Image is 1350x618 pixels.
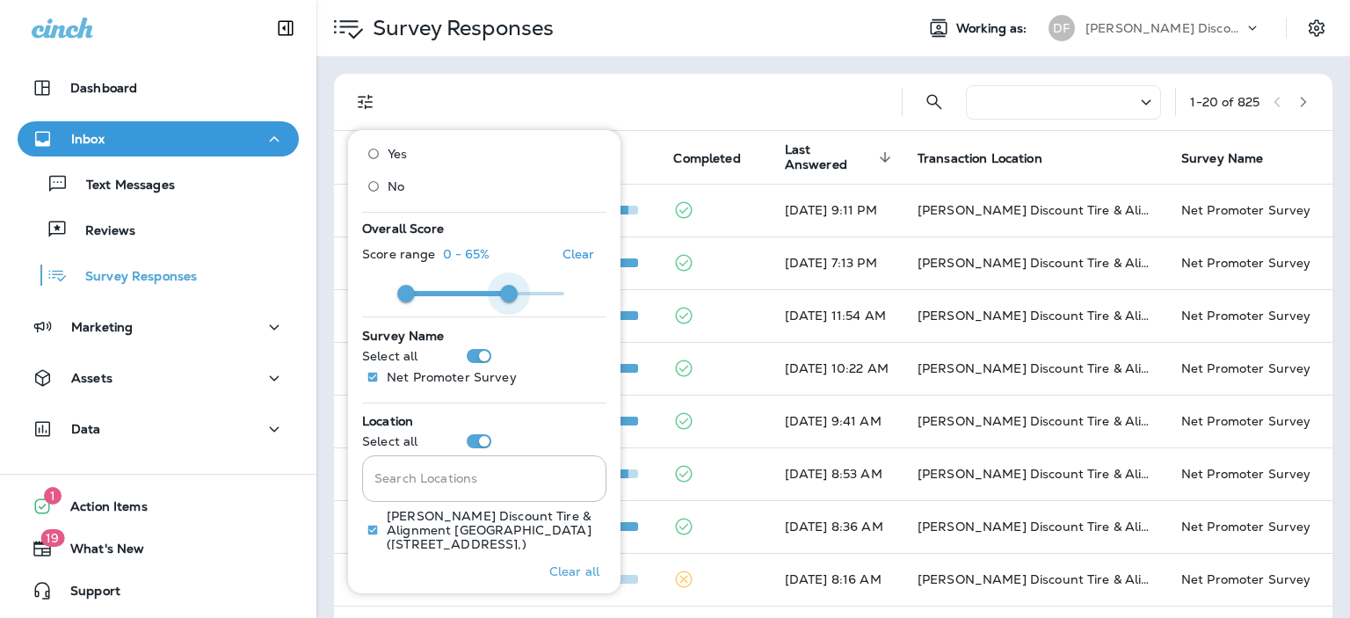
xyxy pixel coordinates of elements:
span: Action Items [53,499,148,520]
td: Net Promoter Survey [1167,500,1332,553]
button: Inbox [18,121,299,156]
p: Survey Responses [366,15,554,41]
button: Settings [1301,12,1332,44]
td: [PERSON_NAME] Discount Tire & Alignment [GEOGRAPHIC_DATA] ([STREET_ADDRESS]) [904,553,1167,606]
p: [PERSON_NAME] Discount Tire & Alignment [GEOGRAPHIC_DATA] ([STREET_ADDRESS],) [387,509,592,551]
span: Survey Name [362,328,445,344]
p: Marketing [71,320,133,334]
span: No [388,179,404,193]
p: [PERSON_NAME] Discount Tire & Alignment [1085,21,1244,35]
span: Transaction Location [918,151,1042,166]
p: Assets [71,371,112,385]
span: Last Answered [785,142,896,172]
button: Filters [348,84,383,120]
td: Net Promoter Survey [1167,447,1332,500]
td: Net Promoter Survey [1167,289,1332,342]
button: Support [18,573,299,608]
td: [DATE] 9:11 PM [771,184,904,236]
span: Working as: [956,21,1031,36]
p: Survey Responses [68,269,197,286]
div: 1 - 20 of 825 [1190,95,1259,109]
p: Data [71,422,101,436]
td: [DATE] 8:16 AM [771,553,904,606]
td: Net Promoter Survey [1167,342,1332,395]
div: DF [1049,15,1075,41]
span: Location [362,413,413,429]
span: Support [53,584,120,605]
td: [DATE] 7:13 PM [771,236,904,289]
button: Survey Responses [18,257,299,294]
td: Net Promoter Survey [1167,236,1332,289]
span: 19 [40,529,64,547]
button: Clear all [542,549,606,593]
td: [PERSON_NAME] [334,500,492,553]
td: Net Promoter Survey [1167,184,1332,236]
td: Net Promoter Survey [1167,395,1332,447]
td: [PERSON_NAME] [334,289,492,342]
p: Net Promoter Survey [387,370,517,384]
p: Inbox [71,132,105,146]
td: [DATE] 9:41 AM [771,395,904,447]
td: [PERSON_NAME] [334,236,492,289]
td: [PERSON_NAME] Discount Tire & Alignment [PERSON_NAME] ([STREET_ADDRESS]) [904,500,1167,553]
td: [DATE] 8:53 AM [771,447,904,500]
span: Overall Score [362,221,444,236]
td: Net Promoter Survey [1167,553,1332,606]
td: [DATE] 10:22 AM [771,342,904,395]
button: Assets [18,360,299,396]
td: [PERSON_NAME] [334,447,492,500]
td: Unknown Customer [334,553,492,606]
td: [PERSON_NAME] [334,184,492,236]
p: Text Messages [69,178,175,194]
td: [DATE] 11:54 AM [771,289,904,342]
span: Transaction Location [918,150,1065,166]
td: [PERSON_NAME] Discount Tire & Alignment [GEOGRAPHIC_DATA] ([STREET_ADDRESS]) [904,395,1167,447]
span: Survey Name [1181,150,1287,166]
button: Dashboard [18,70,299,105]
span: Completed [673,151,740,166]
p: Select all [362,349,417,363]
p: Reviews [68,223,135,240]
button: Marketing [18,309,299,345]
button: Collapse Sidebar [261,11,310,46]
div: Filters [348,120,621,593]
td: [PERSON_NAME] Discount Tire & Alignment [GEOGRAPHIC_DATA] ([STREET_ADDRESS]) [904,184,1167,236]
p: Score range [362,247,436,261]
p: Clear [562,247,595,261]
p: Select all [362,434,417,448]
span: Completed [673,150,763,166]
button: Data [18,411,299,447]
td: [PERSON_NAME] [334,342,492,395]
span: Yes [388,147,407,161]
td: [PERSON_NAME] Discount Tire & Alignment - Damariscotta (5 [PERSON_NAME] Plz,) [904,289,1167,342]
button: Search Survey Responses [917,84,952,120]
span: Last Answered [785,142,874,172]
p: Clear all [549,564,599,578]
td: [PERSON_NAME] [334,395,492,447]
span: Survey Name [1181,151,1264,166]
span: 1 [44,487,62,505]
button: Reviews [18,211,299,248]
button: Clear [550,242,606,266]
td: [DATE] 8:36 AM [771,500,904,553]
td: [PERSON_NAME] Discount Tire & Alignment- [GEOGRAPHIC_DATA] ([STREET_ADDRESS]) [904,447,1167,500]
td: [PERSON_NAME] Discount Tire & Alignment- [GEOGRAPHIC_DATA] ([STREET_ADDRESS]) [904,236,1167,289]
span: What's New [53,542,144,563]
button: 1Action Items [18,489,299,524]
p: Dashboard [70,81,137,95]
p: 0 - 65% [443,247,490,261]
td: [PERSON_NAME] Discount Tire & Alignment [GEOGRAPHIC_DATA] ([STREET_ADDRESS]) [904,342,1167,395]
button: 19What's New [18,531,299,566]
button: Text Messages [18,165,299,202]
